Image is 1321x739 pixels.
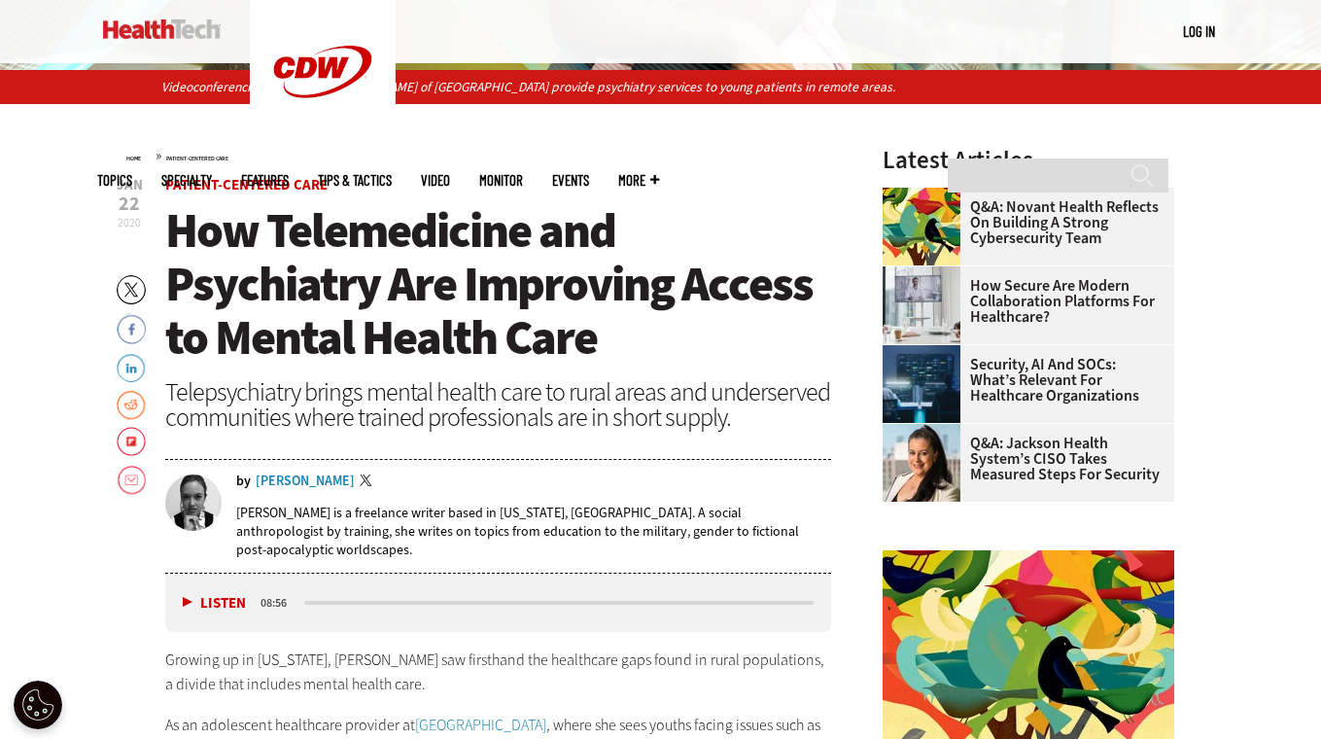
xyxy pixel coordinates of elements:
[360,475,377,490] a: Twitter
[318,173,392,188] a: Tips & Tactics
[479,173,523,188] a: MonITor
[883,436,1163,482] a: Q&A: Jackson Health System’s CISO Takes Measured Steps for Security
[165,574,832,632] div: media player
[117,194,143,214] span: 22
[241,173,289,188] a: Features
[165,648,832,697] p: Growing up in [US_STATE], [PERSON_NAME] saw firsthand the healthcare gaps found in rural populati...
[883,345,960,423] img: security team in high-tech computer room
[103,19,221,39] img: Home
[165,198,813,369] span: How Telemedicine and Psychiatry Are Improving Access to Mental Health Care
[1183,22,1215,40] a: Log in
[165,379,832,430] div: Telepsychiatry brings mental health care to rural areas and underserved communities where trained...
[14,681,62,729] button: Open Preferences
[161,173,212,188] span: Specialty
[883,424,970,440] a: Connie Barrera
[1183,21,1215,42] div: User menu
[256,475,355,488] a: [PERSON_NAME]
[883,148,1174,172] h3: Latest Articles
[883,199,1163,246] a: Q&A: Novant Health Reflects on Building a Strong Cybersecurity Team
[883,266,970,282] a: care team speaks with physician over conference call
[883,345,970,361] a: security team in high-tech computer room
[250,128,396,149] a: CDW
[183,596,246,611] button: Listen
[618,173,659,188] span: More
[236,504,832,559] p: [PERSON_NAME] is a freelance writer based in [US_STATE], [GEOGRAPHIC_DATA]. A social anthropologi...
[883,424,960,502] img: Connie Barrera
[258,594,301,612] div: duration
[97,173,132,188] span: Topics
[883,188,970,203] a: abstract illustration of a tree
[14,681,62,729] div: Cookie Settings
[883,188,960,265] img: abstract illustration of a tree
[883,266,960,344] img: care team speaks with physician over conference call
[883,278,1163,325] a: How Secure Are Modern Collaboration Platforms for Healthcare?
[552,173,589,188] a: Events
[421,173,450,188] a: Video
[118,215,141,230] span: 2020
[236,475,251,488] span: by
[883,357,1163,404] a: Security, AI and SOCs: What’s Relevant for Healthcare Organizations
[415,715,546,735] a: [GEOGRAPHIC_DATA]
